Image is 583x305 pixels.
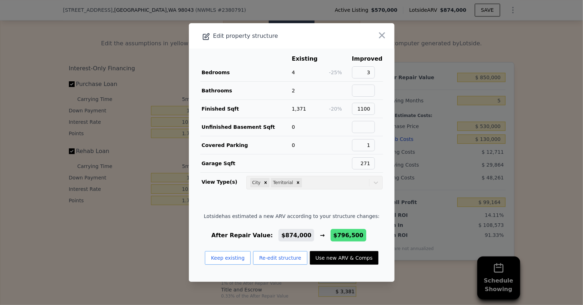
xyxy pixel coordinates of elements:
[200,154,292,173] td: Garage Sqft
[310,251,378,265] button: Use new ARV & Comps
[292,88,295,93] span: 2
[292,70,295,75] span: 4
[281,232,311,239] span: $874,000
[189,31,353,41] div: Edit property structure
[200,173,246,190] td: View Type(s)
[333,232,363,239] span: $796,500
[352,54,383,63] th: Improved
[329,106,342,112] span: -20%
[329,70,342,75] span: -25%
[292,54,329,63] th: Existing
[292,106,306,112] span: 1,371
[200,118,292,136] td: Unfinished Basement Sqft
[204,213,380,220] span: Lotside has estimated a new ARV according to your structure changes:
[205,251,251,265] button: Keep existing
[200,82,292,100] td: Bathrooms
[292,124,295,130] span: 0
[253,251,307,265] button: Re-edit structure
[200,136,292,154] td: Covered Parking
[204,231,380,240] div: After Repair Value: →
[200,63,292,82] td: Bedrooms
[292,142,295,148] span: 0
[200,100,292,118] td: Finished Sqft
